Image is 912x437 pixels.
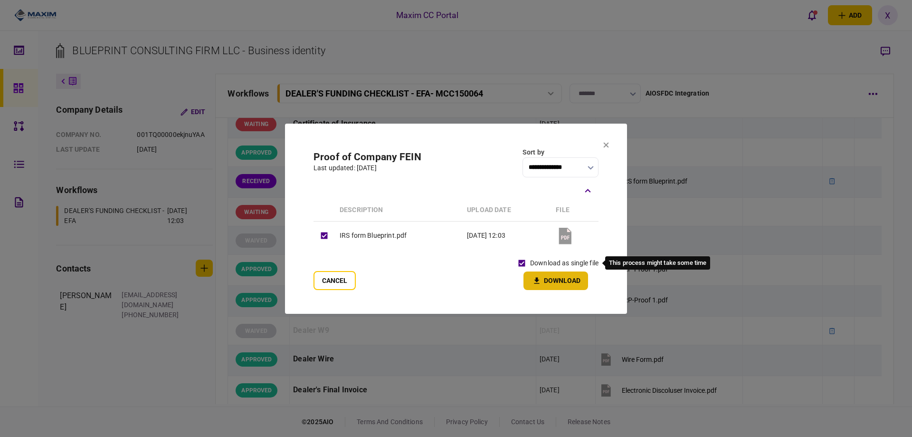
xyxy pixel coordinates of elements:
[523,272,588,290] button: Download
[313,271,356,290] button: Cancel
[462,221,551,250] td: [DATE] 12:03
[522,147,598,157] div: Sort by
[335,199,462,222] th: Description
[551,199,598,222] th: file
[313,151,421,163] h2: Proof of Company FEIN
[313,163,421,173] div: last updated: [DATE]
[530,258,598,268] label: download as single file
[335,221,462,250] td: IRS form Blueprint.pdf
[462,199,551,222] th: upload date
